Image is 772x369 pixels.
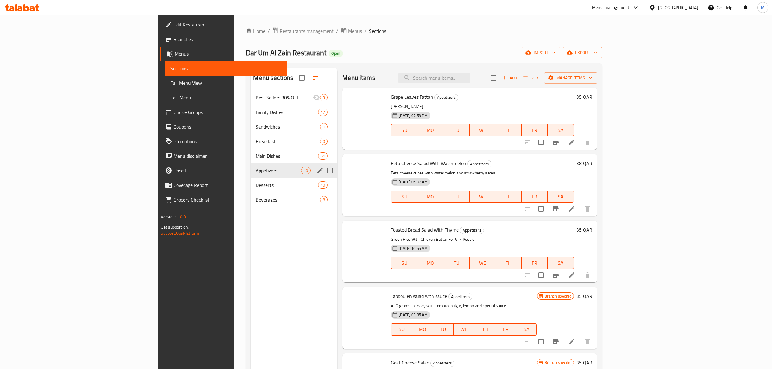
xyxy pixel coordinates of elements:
[174,167,282,174] span: Upsell
[160,47,287,61] a: Menus
[500,73,519,83] button: Add
[364,27,367,35] li: /
[522,73,542,83] button: Sort
[315,166,325,175] button: edit
[256,196,320,203] span: Beverages
[251,105,337,119] div: Family Dishes17
[435,325,451,334] span: TU
[548,191,574,203] button: SA
[456,325,472,334] span: WE
[417,191,443,203] button: MO
[580,268,595,282] button: delete
[394,325,409,334] span: SU
[434,94,458,101] div: Appetizers
[535,269,547,281] span: Select to update
[160,105,287,119] a: Choice Groups
[420,259,441,267] span: MO
[161,223,189,231] span: Get support on:
[318,109,328,116] div: items
[256,181,318,189] span: Desserts
[177,213,186,221] span: 1.0.0
[526,49,556,57] span: import
[251,90,337,105] div: Best Sellers 30% OFF3
[576,226,592,234] h6: 35 QAR
[522,47,560,58] button: import
[472,192,493,201] span: WE
[420,192,441,201] span: MO
[329,51,343,56] span: Open
[251,178,337,192] div: Desserts10
[498,259,519,267] span: TH
[487,71,500,84] span: Select section
[251,149,337,163] div: Main Dishes51
[256,109,318,116] div: Family Dishes
[256,123,320,130] span: Sandwiches
[576,292,592,300] h6: 35 QAR
[470,257,496,269] button: WE
[256,138,320,145] span: Breakfast
[542,360,574,365] span: Branch specific
[549,202,563,216] button: Branch-specific-item
[433,323,453,336] button: TU
[251,192,337,207] div: Beverages8
[256,94,313,101] span: Best Sellers 30% OFF
[446,192,467,201] span: TU
[160,17,287,32] a: Edit Restaurant
[576,93,592,101] h6: 35 QAR
[468,160,491,167] span: Appetizers
[498,126,519,135] span: TH
[535,136,547,149] span: Select to update
[535,335,547,348] span: Select to update
[472,126,493,135] span: WE
[256,167,301,174] div: Appetizers
[443,124,470,136] button: TU
[431,360,454,367] span: Appetizers
[576,159,592,167] h6: 38 QAR
[318,153,327,159] span: 51
[522,257,548,269] button: FR
[568,139,575,146] a: Edit menu item
[394,192,415,201] span: SU
[474,323,495,336] button: TH
[160,32,287,47] a: Branches
[246,27,602,35] nav: breadcrumb
[420,126,441,135] span: MO
[320,124,327,130] span: 1
[470,191,496,203] button: WE
[323,71,337,85] button: Add section
[415,325,430,334] span: MO
[548,257,574,269] button: SA
[174,21,282,28] span: Edit Restaurant
[391,291,447,301] span: Tabbouleh salad with sauce
[396,179,430,185] span: [DATE] 06:07 AM
[467,160,491,167] div: Appetizers
[301,168,310,174] span: 10
[391,225,459,234] span: Toasted Bread Salad With Thyme
[443,257,470,269] button: TU
[568,205,575,212] a: Edit menu item
[516,323,537,336] button: SA
[580,135,595,150] button: delete
[498,192,519,201] span: TH
[470,124,496,136] button: WE
[318,181,328,189] div: items
[394,126,415,135] span: SU
[398,73,470,83] input: search
[495,191,522,203] button: TH
[550,192,571,201] span: SA
[563,47,602,58] button: export
[446,259,467,267] span: TU
[336,27,338,35] li: /
[448,293,472,300] div: Appetizers
[170,94,282,101] span: Edit Menu
[550,126,571,135] span: SA
[391,358,429,367] span: Goat Cheese Salad
[477,325,493,334] span: TH
[160,134,287,149] a: Promotions
[549,74,592,82] span: Manage items
[320,196,328,203] div: items
[535,202,547,215] span: Select to update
